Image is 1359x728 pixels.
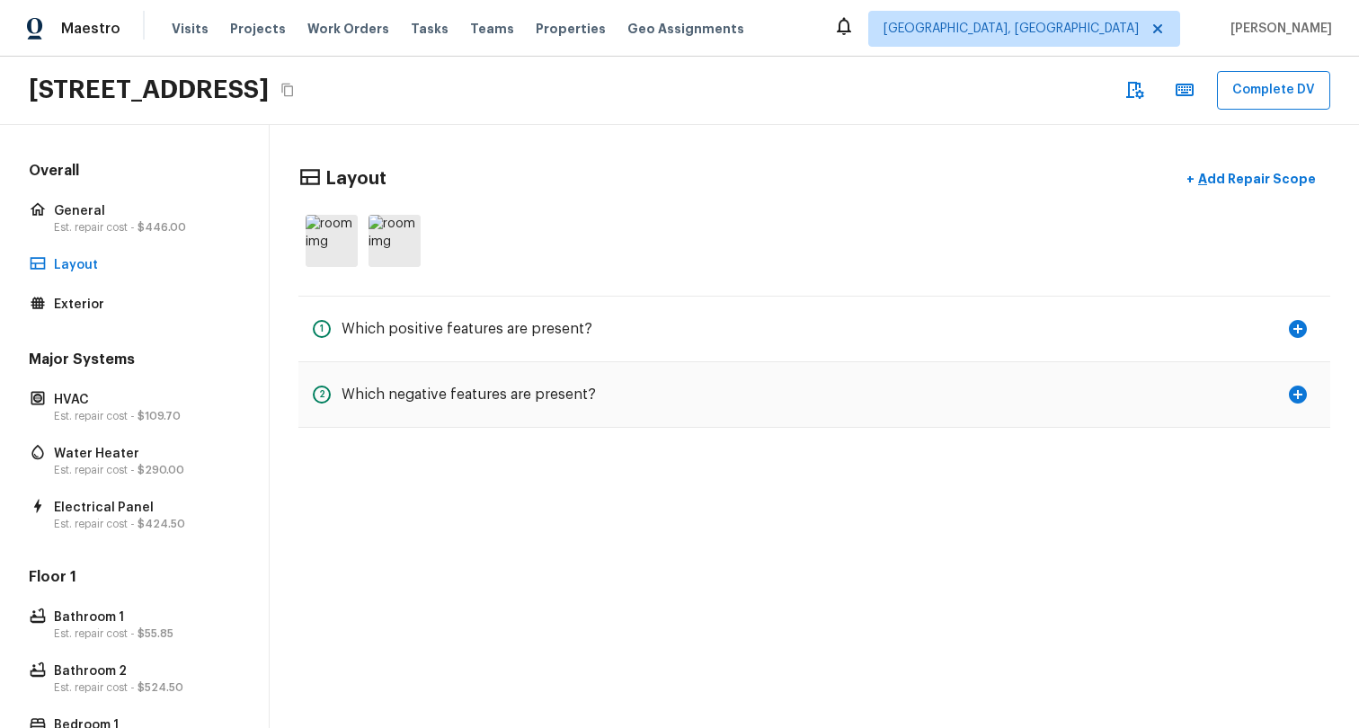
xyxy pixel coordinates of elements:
[138,682,183,693] span: $524.50
[230,20,286,38] span: Projects
[342,319,592,339] h5: Which positive features are present?
[138,411,181,422] span: $109.70
[29,74,269,106] h2: [STREET_ADDRESS]
[470,20,514,38] span: Teams
[54,409,233,423] p: Est. repair cost -
[54,517,233,531] p: Est. repair cost -
[276,78,299,102] button: Copy Address
[884,20,1139,38] span: [GEOGRAPHIC_DATA], [GEOGRAPHIC_DATA]
[54,608,233,626] p: Bathroom 1
[61,20,120,38] span: Maestro
[25,350,244,373] h5: Major Systems
[54,391,233,409] p: HVAC
[138,465,184,475] span: $290.00
[369,215,421,267] img: room img
[1172,161,1330,198] button: +Add Repair Scope
[54,626,233,641] p: Est. repair cost -
[342,385,596,404] h5: Which negative features are present?
[313,386,331,404] div: 2
[54,256,233,274] p: Layout
[411,22,449,35] span: Tasks
[54,463,233,477] p: Est. repair cost -
[172,20,209,38] span: Visits
[54,445,233,463] p: Water Heater
[25,161,244,184] h5: Overall
[1223,20,1332,38] span: [PERSON_NAME]
[54,499,233,517] p: Electrical Panel
[138,628,173,639] span: $55.85
[313,320,331,338] div: 1
[25,567,244,590] h5: Floor 1
[138,519,185,529] span: $424.50
[627,20,744,38] span: Geo Assignments
[306,215,358,267] img: room img
[54,220,233,235] p: Est. repair cost -
[1217,71,1330,110] button: Complete DV
[325,167,386,191] h4: Layout
[138,222,186,233] span: $446.00
[54,202,233,220] p: General
[54,680,233,695] p: Est. repair cost -
[54,296,233,314] p: Exterior
[54,662,233,680] p: Bathroom 2
[536,20,606,38] span: Properties
[1195,170,1316,188] p: Add Repair Scope
[307,20,389,38] span: Work Orders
